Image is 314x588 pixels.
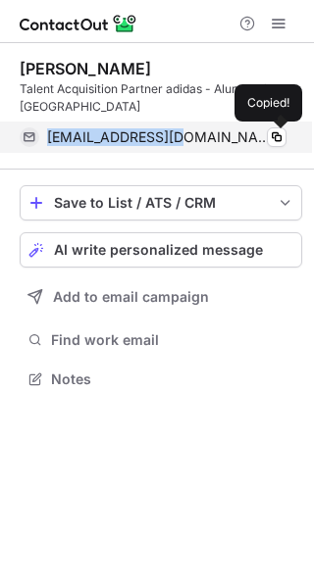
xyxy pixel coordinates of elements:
div: Talent Acquisition Partner adidas - Alumni of [GEOGRAPHIC_DATA] [20,80,302,116]
img: ContactOut v5.3.10 [20,12,137,35]
span: Find work email [51,331,294,349]
button: AI write personalized message [20,232,302,268]
span: AI write personalized message [54,242,263,258]
button: Find work email [20,326,302,354]
div: [PERSON_NAME] [20,59,151,78]
button: save-profile-one-click [20,185,302,220]
div: Save to List / ATS / CRM [54,195,268,211]
span: [EMAIL_ADDRESS][DOMAIN_NAME] [47,128,272,146]
span: Notes [51,370,294,388]
button: Add to email campaign [20,279,302,315]
button: Notes [20,366,302,393]
span: Add to email campaign [53,289,209,305]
